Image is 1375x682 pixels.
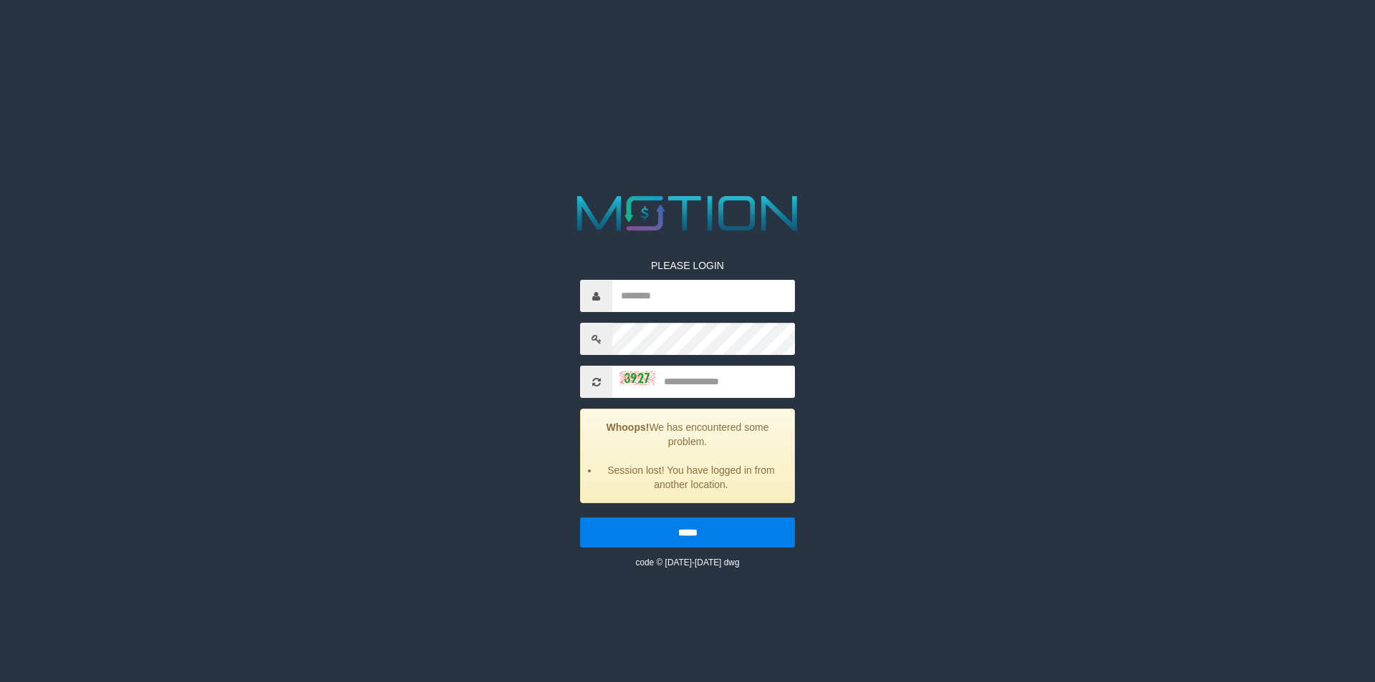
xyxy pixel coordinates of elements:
[580,409,795,503] div: We has encountered some problem.
[607,422,650,433] strong: Whoops!
[599,463,783,492] li: Session lost! You have logged in from another location.
[567,190,808,237] img: MOTION_logo.png
[580,258,795,273] p: PLEASE LOGIN
[635,557,739,567] small: code © [DATE]-[DATE] dwg
[619,371,655,385] img: captcha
